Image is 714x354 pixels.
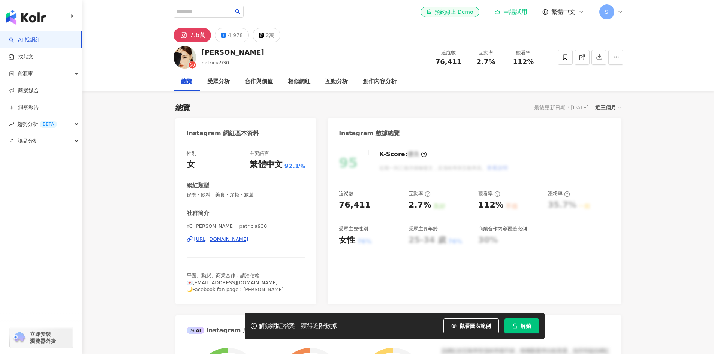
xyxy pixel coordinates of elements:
span: 2.7% [477,58,495,66]
div: 近三個月 [595,103,621,112]
div: 漲粉率 [548,190,570,197]
div: 2.7% [409,199,431,211]
div: 最後更新日期：[DATE] [534,105,588,111]
div: 112% [478,199,504,211]
a: [URL][DOMAIN_NAME] [187,236,305,243]
div: 觀看率 [509,49,538,57]
a: 申請試用 [494,8,527,16]
div: 總覽 [175,102,190,113]
img: KOL Avatar [174,46,196,69]
img: logo [6,10,46,25]
div: 4,978 [228,30,243,40]
div: 互動分析 [325,77,348,86]
a: chrome extension立即安裝 瀏覽器外掛 [10,327,73,348]
div: 相似網紅 [288,77,310,86]
div: Instagram 數據總覽 [339,129,400,137]
div: 社群簡介 [187,209,209,217]
div: 互動率 [409,190,431,197]
div: BETA [40,121,57,128]
a: 預約線上 Demo [421,7,479,17]
span: 解鎖 [521,323,531,329]
div: 網紅類型 [187,182,209,190]
div: Instagram 網紅基本資料 [187,129,259,137]
div: 總覽 [181,77,192,86]
span: 趨勢分析 [17,116,57,133]
span: 競品分析 [17,133,38,149]
div: 商業合作內容覆蓋比例 [478,226,527,232]
div: 76,411 [339,199,371,211]
div: 受眾主要性別 [339,226,368,232]
span: 繁體中文 [551,8,575,16]
span: 112% [513,58,534,66]
span: S [605,8,608,16]
div: K-Score : [379,150,427,158]
span: 資源庫 [17,65,33,82]
div: 預約線上 Demo [427,8,473,16]
div: 觀看率 [478,190,500,197]
span: patricia930 [202,60,229,66]
div: 受眾分析 [207,77,230,86]
img: chrome extension [12,332,27,344]
button: 7.6萬 [174,28,211,42]
div: 創作內容分析 [363,77,397,86]
button: 4,978 [215,28,249,42]
div: 7.6萬 [190,30,205,40]
span: 立即安裝 瀏覽器外掛 [30,331,56,344]
div: 追蹤數 [339,190,353,197]
div: 解鎖網紅檔案，獲得進階數據 [259,322,337,330]
div: 追蹤數 [434,49,463,57]
span: 平面、動態、商業合作，請洽信箱 💌[EMAIL_ADDRESS][DOMAIN_NAME] 🌙Facebook fan page：[PERSON_NAME] [187,273,284,292]
a: 洞察報告 [9,104,39,111]
span: 觀看圖表範例 [460,323,491,329]
button: 觀看圖表範例 [443,318,499,333]
span: YC [PERSON_NAME] | patricia930 [187,223,305,230]
div: 女性 [339,235,355,246]
a: 找貼文 [9,53,34,61]
a: searchAI 找網紅 [9,36,40,44]
span: rise [9,122,14,127]
span: 76,411 [436,58,461,66]
div: 性別 [187,150,196,157]
div: 互動率 [472,49,500,57]
span: 92.1% [284,162,305,170]
div: 主要語言 [250,150,269,157]
span: search [235,9,240,14]
a: 商案媒合 [9,87,39,94]
button: 解鎖 [504,318,539,333]
div: [PERSON_NAME] [202,48,264,57]
div: 女 [187,159,195,170]
div: 受眾主要年齡 [409,226,438,232]
span: 保養 · 飲料 · 美食 · 穿搭 · 旅遊 [187,191,305,198]
div: 繁體中文 [250,159,283,170]
span: lock [512,323,518,329]
div: 2萬 [266,30,274,40]
button: 2萬 [253,28,280,42]
div: [URL][DOMAIN_NAME] [194,236,248,243]
div: 合作與價值 [245,77,273,86]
